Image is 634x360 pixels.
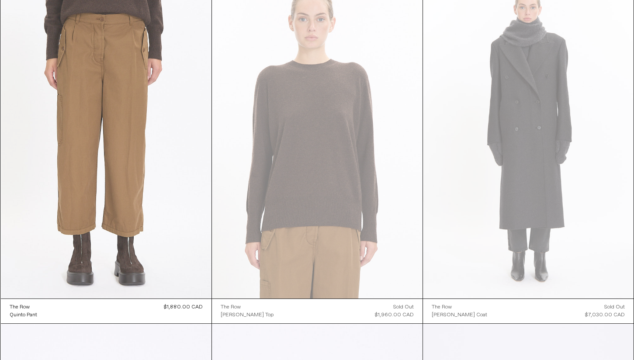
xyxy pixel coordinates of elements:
[432,303,487,311] a: The Row
[221,303,274,311] a: The Row
[10,311,37,319] a: Quinto Pant
[221,311,274,319] a: [PERSON_NAME] Top
[432,304,452,311] div: The Row
[432,311,487,319] a: [PERSON_NAME] Coat
[164,303,203,311] div: $1,880.00 CAD
[375,311,414,319] div: $1,960.00 CAD
[585,311,625,319] div: $7,030.00 CAD
[221,304,241,311] div: The Row
[393,303,414,311] div: Sold out
[10,304,30,311] div: The Row
[604,303,625,311] div: Sold out
[10,303,37,311] a: The Row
